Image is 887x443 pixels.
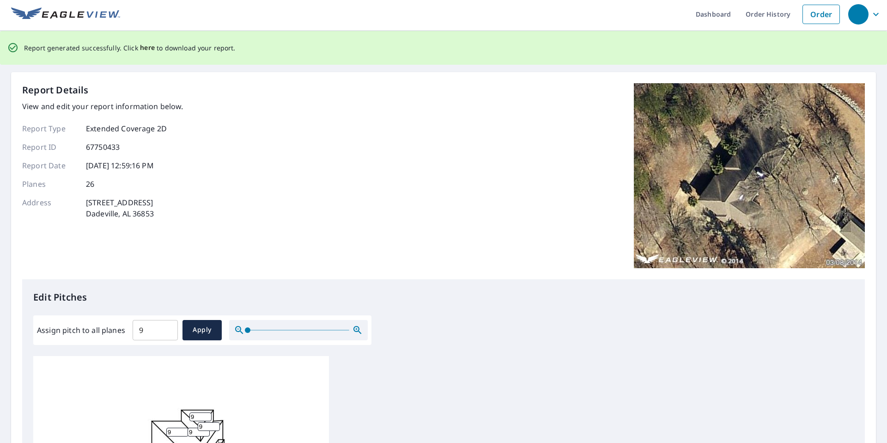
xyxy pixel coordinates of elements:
span: Apply [190,324,214,336]
button: Apply [182,320,222,340]
p: [STREET_ADDRESS] Dadeville, AL 36853 [86,197,154,219]
p: View and edit your report information below. [22,101,183,112]
button: here [140,42,155,54]
p: Report ID [22,142,78,153]
p: Planes [22,178,78,190]
p: Extended Coverage 2D [86,123,167,134]
p: Report Date [22,160,78,171]
p: 67750433 [86,142,120,153]
img: Top image [634,83,865,268]
label: Assign pitch to all planes [37,325,125,336]
p: Report generated successfully. Click to download your report. [24,42,236,54]
p: 26 [86,178,94,190]
p: [DATE] 12:59:16 PM [86,160,154,171]
a: Order [802,5,840,24]
input: 00.0 [133,317,178,343]
p: Edit Pitches [33,290,854,304]
img: EV Logo [11,7,120,21]
p: Address [22,197,78,219]
p: Report Type [22,123,78,134]
p: Report Details [22,83,89,97]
